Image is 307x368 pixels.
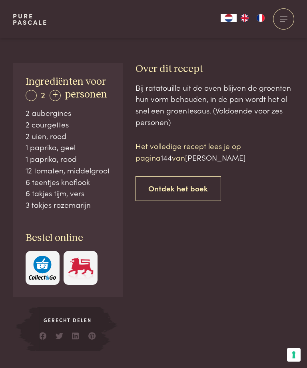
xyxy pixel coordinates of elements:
[221,14,269,22] aside: Language selected: Nederlands
[185,152,246,163] span: [PERSON_NAME]
[26,199,110,211] div: 3 takjes rozemarijn
[237,14,253,22] a: EN
[13,13,48,26] a: PurePascale
[26,130,110,142] div: 2 uien, rood
[50,90,61,101] div: +
[253,14,269,22] a: FR
[26,153,110,165] div: 1 paprika, rood
[221,14,237,22] div: Language
[41,89,45,101] span: 2
[26,141,110,153] div: 1 paprika, geel
[136,140,295,163] p: Het volledige recept lees je op pagina van
[26,165,110,176] div: 12 tomaten, middelgroot
[136,63,295,76] h3: Over dit recept
[221,14,237,22] a: NL
[287,348,301,362] button: Uw voorkeuren voor toestemming voor trackingtechnologieën
[26,107,110,119] div: 2 aubergines
[65,90,107,99] span: personen
[26,119,110,130] div: 2 courgettes
[26,176,110,188] div: 6 teentjes knoflook
[38,316,98,324] span: Gerecht delen
[26,90,37,101] div: -
[237,14,269,22] ul: Language list
[136,82,295,128] div: Bij ratatouille uit de oven blijven de groenten hun vorm behouden, in de pan wordt het al snel ee...
[26,187,110,199] div: 6 takjes tijm, vers
[26,77,106,87] span: Ingrediënten voor
[26,232,110,245] h3: Bestel online
[161,152,172,163] span: 144
[29,256,56,280] img: c308188babc36a3a401bcb5cb7e020f4d5ab42f7cacd8327e500463a43eeb86c.svg
[67,256,94,280] img: Delhaize
[136,176,221,201] a: Ontdek het boek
